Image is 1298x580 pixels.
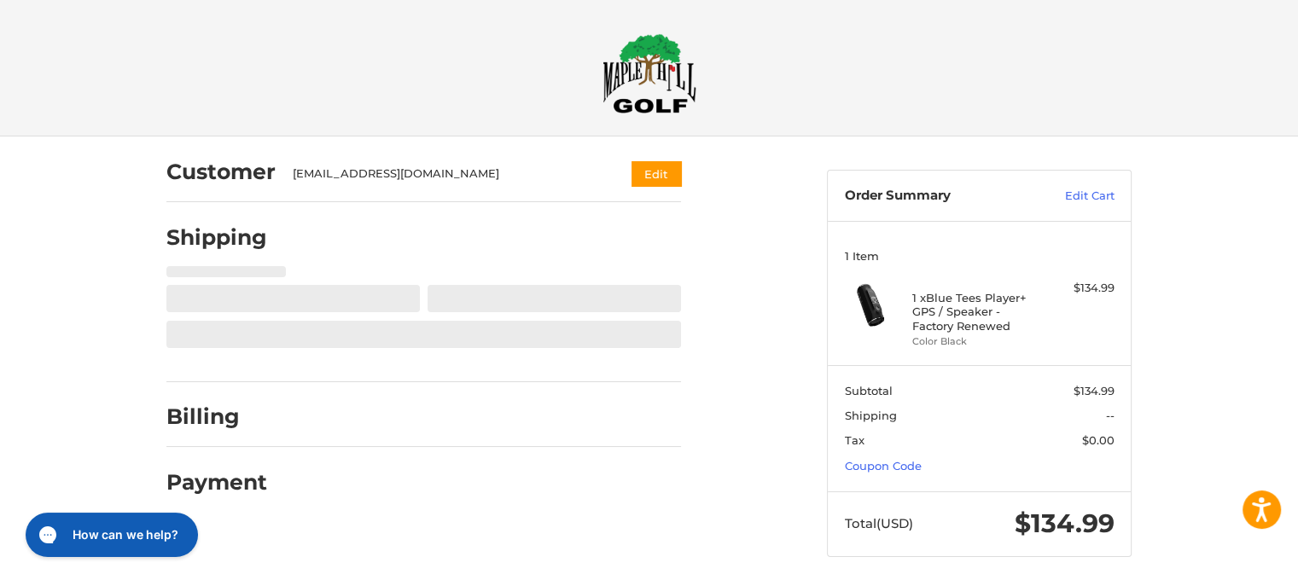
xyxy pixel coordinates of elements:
[845,188,1028,205] h3: Order Summary
[845,384,893,397] span: Subtotal
[166,224,267,251] h2: Shipping
[293,165,599,183] div: [EMAIL_ADDRESS][DOMAIN_NAME]
[1082,433,1115,447] span: $0.00
[845,409,897,422] span: Shipping
[17,507,202,563] iframe: Gorgias live chat messenger
[632,161,681,186] button: Edit
[1106,409,1115,422] span: --
[1047,280,1115,297] div: $134.99
[166,403,266,430] h2: Billing
[166,469,267,496] h2: Payment
[912,334,1043,349] li: Color Black
[845,249,1115,263] h3: 1 Item
[166,159,276,185] h2: Customer
[845,433,864,447] span: Tax
[1015,507,1115,539] span: $134.99
[912,291,1043,333] h4: 1 x Blue Tees Player+ GPS / Speaker - Factory Renewed
[1028,188,1115,205] a: Edit Cart
[845,515,913,531] span: Total (USD)
[602,33,696,113] img: Maple Hill Golf
[845,459,922,473] a: Coupon Code
[1074,384,1115,397] span: $134.99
